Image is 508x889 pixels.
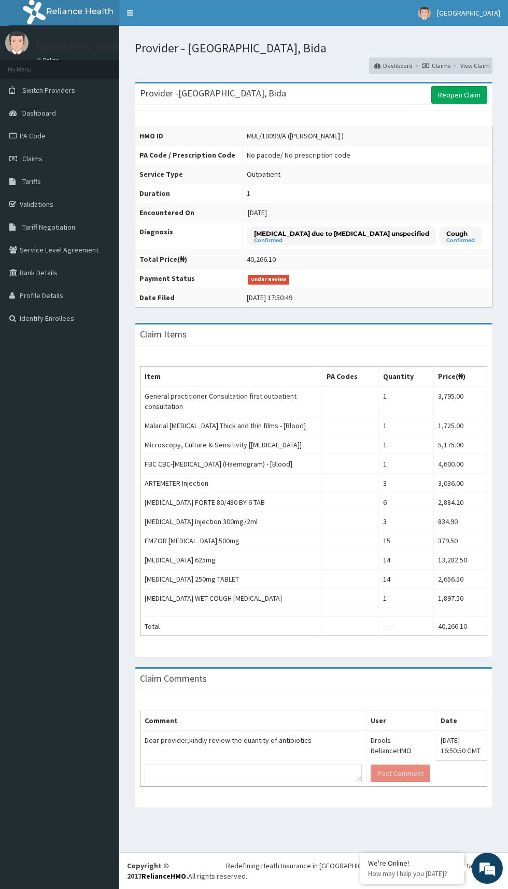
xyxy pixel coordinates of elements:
[140,711,366,731] th: Comment
[226,860,500,871] div: Redefining Heath Insurance in [GEOGRAPHIC_DATA] using Telemedicine and Data Science!
[36,57,61,64] a: Online
[140,367,322,387] th: Item
[378,386,434,416] td: 1
[142,871,186,881] a: RelianceHMO
[22,86,75,95] span: Switch Providers
[434,617,487,636] td: 40,266.10
[434,455,487,474] td: 4,600.00
[434,531,487,551] td: 379.50
[140,435,322,455] td: Microscopy, Culture & Sensitivity [[MEDICAL_DATA]]
[434,589,487,608] td: 1,897.50
[434,493,487,512] td: 2,884.20
[247,150,350,160] div: No pacode / No prescription code
[36,42,122,51] p: [GEOGRAPHIC_DATA]
[434,474,487,493] td: 3,036.00
[22,222,75,232] span: Tariff Negotiation
[135,145,243,164] th: PA Code / Prescription Code
[135,164,243,184] th: Service Type
[446,238,475,243] small: Confirmed
[140,493,322,512] td: [MEDICAL_DATA] FORTE 80/480 BY 6 TAB
[140,730,366,760] td: Dear provider,kindly review the quantity of antibiotics
[378,416,434,435] td: 1
[135,184,243,203] th: Duration
[140,570,322,589] td: [MEDICAL_DATA] 250mg TABLET
[140,589,322,608] td: [MEDICAL_DATA] WET COUGH [MEDICAL_DATA]
[374,61,413,70] a: Dashboard
[254,229,429,238] p: [MEDICAL_DATA] due to [MEDICAL_DATA] unspecified
[446,229,475,238] p: Cough
[22,177,41,186] span: Tariffs
[434,570,487,589] td: 2,656.50
[436,711,487,731] th: Date
[378,617,434,636] td: ------
[460,61,490,70] a: View Claim
[378,493,434,512] td: 6
[378,435,434,455] td: 1
[247,254,276,264] div: 40,266.10
[436,730,487,760] td: [DATE] 16:50:50 GMT
[437,8,500,18] span: [GEOGRAPHIC_DATA]
[247,292,292,303] div: [DATE] 17:50:49
[140,89,286,98] h3: Provider - [GEOGRAPHIC_DATA], Bida
[434,416,487,435] td: 1,725.00
[140,474,322,493] td: ARTEMETER Injection
[418,7,431,20] img: User Image
[378,570,434,589] td: 14
[140,455,322,474] td: FBC CBC-[MEDICAL_DATA] (Haemogram) - [Blood]
[135,203,243,222] th: Encountered On
[378,512,434,531] td: 3
[366,730,436,760] td: Drools RelianceHMO
[127,861,188,881] strong: Copyright © 2017 .
[140,512,322,531] td: [MEDICAL_DATA] Injection 300mg/2ml
[140,617,322,636] td: Total
[140,416,322,435] td: Malarial [MEDICAL_DATA] Thick and thin films - [Blood]
[366,711,436,731] th: User
[5,31,29,54] img: User Image
[119,852,508,889] footer: All rights reserved.
[135,126,243,145] th: HMO ID
[140,531,322,551] td: EMZOR [MEDICAL_DATA] 500mg
[368,869,456,878] p: How may I help you today?
[434,367,487,387] th: Price(₦)
[378,367,434,387] th: Quantity
[247,169,280,179] div: Outpatient
[22,108,56,118] span: Dashboard
[135,222,243,250] th: Diagnosis
[368,858,456,868] div: We're Online!
[434,435,487,455] td: 5,175.00
[22,154,43,163] span: Claims
[378,474,434,493] td: 3
[322,367,378,387] th: PA Codes
[378,531,434,551] td: 15
[378,589,434,608] td: 1
[140,551,322,570] td: [MEDICAL_DATA] 625mg
[140,674,207,683] h3: Claim Comments
[434,386,487,416] td: 3,795.00
[422,61,450,70] a: Claims
[247,131,344,141] div: MUL/10099/A ([PERSON_NAME] )
[378,455,434,474] td: 1
[247,188,250,199] div: 1
[135,288,243,307] th: Date Filed
[248,208,267,217] span: [DATE]
[431,86,487,104] a: Reopen Claim
[140,330,187,339] h3: Claim Items
[434,551,487,570] td: 13,282.50
[135,269,243,288] th: Payment Status
[371,765,430,782] button: Post Comment
[135,41,492,55] h1: Provider - [GEOGRAPHIC_DATA], Bida
[135,250,243,269] th: Total Price(₦)
[254,238,429,243] small: Confirmed
[140,386,322,416] td: General practitioner Consultation first outpatient consultation
[434,512,487,531] td: 834.90
[378,551,434,570] td: 14
[248,275,290,284] span: Under Review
